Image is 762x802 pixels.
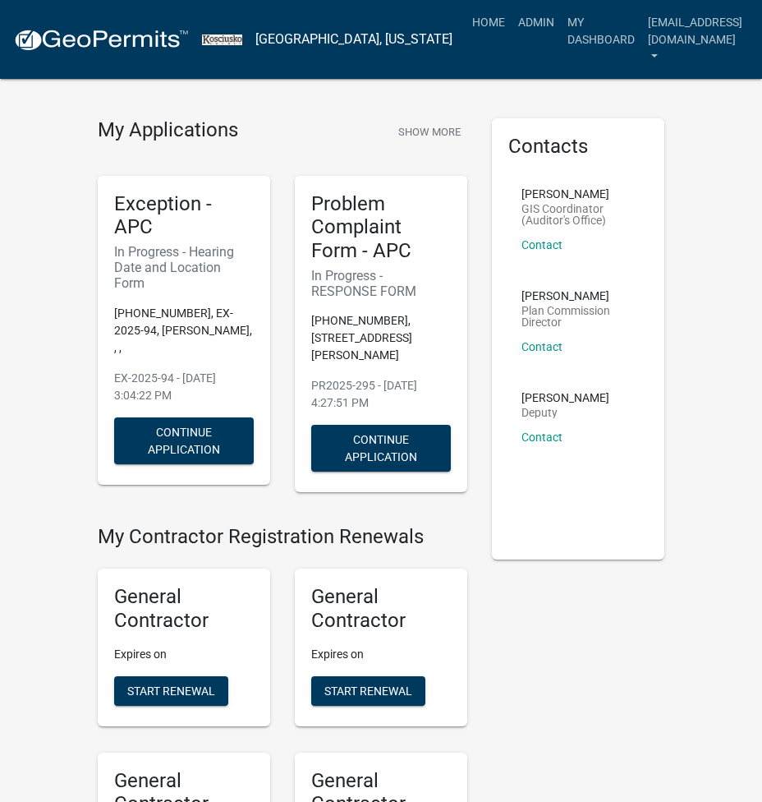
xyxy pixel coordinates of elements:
p: [PERSON_NAME] [521,392,609,403]
p: GIS Coordinator (Auditor's Office) [521,203,635,226]
span: Start Renewal [324,684,412,697]
p: Plan Commission Director [521,305,635,328]
a: Admin [512,7,561,38]
span: Start Renewal [127,684,215,697]
h5: General Contractor [311,585,451,633]
a: My Dashboard [561,7,641,55]
p: EX-2025-94 - [DATE] 3:04:22 PM [114,370,254,404]
a: Contact [521,431,562,444]
button: Continue Application [114,417,254,464]
button: Show More [392,118,467,145]
a: Home [466,7,512,38]
h4: My Applications [98,118,238,143]
p: Expires on [311,646,451,663]
p: [PERSON_NAME] [521,290,635,302]
h5: Exception - APC [114,192,254,240]
p: Deputy [521,407,609,418]
p: [PHONE_NUMBER], [STREET_ADDRESS][PERSON_NAME] [311,312,451,364]
a: Contact [521,238,562,251]
a: [EMAIL_ADDRESS][DOMAIN_NAME] [641,7,749,72]
button: Start Renewal [311,676,425,706]
h5: General Contractor [114,585,254,633]
p: Expires on [114,646,254,663]
img: Kosciusko County, Indiana [202,35,242,45]
h4: My Contractor Registration Renewals [98,525,467,549]
a: Contact [521,340,562,353]
h6: In Progress - Hearing Date and Location Form [114,244,254,292]
p: PR2025-295 - [DATE] 4:27:51 PM [311,377,451,412]
h5: Problem Complaint Form - APC [311,192,451,263]
button: Start Renewal [114,676,228,706]
h5: Contacts [508,135,648,159]
p: [PERSON_NAME] [521,188,635,200]
h6: In Progress - RESPONSE FORM [311,268,451,299]
a: [GEOGRAPHIC_DATA], [US_STATE] [255,25,452,53]
p: [PHONE_NUMBER], EX-2025-94, [PERSON_NAME], , , [114,305,254,357]
button: Continue Application [311,425,451,472]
